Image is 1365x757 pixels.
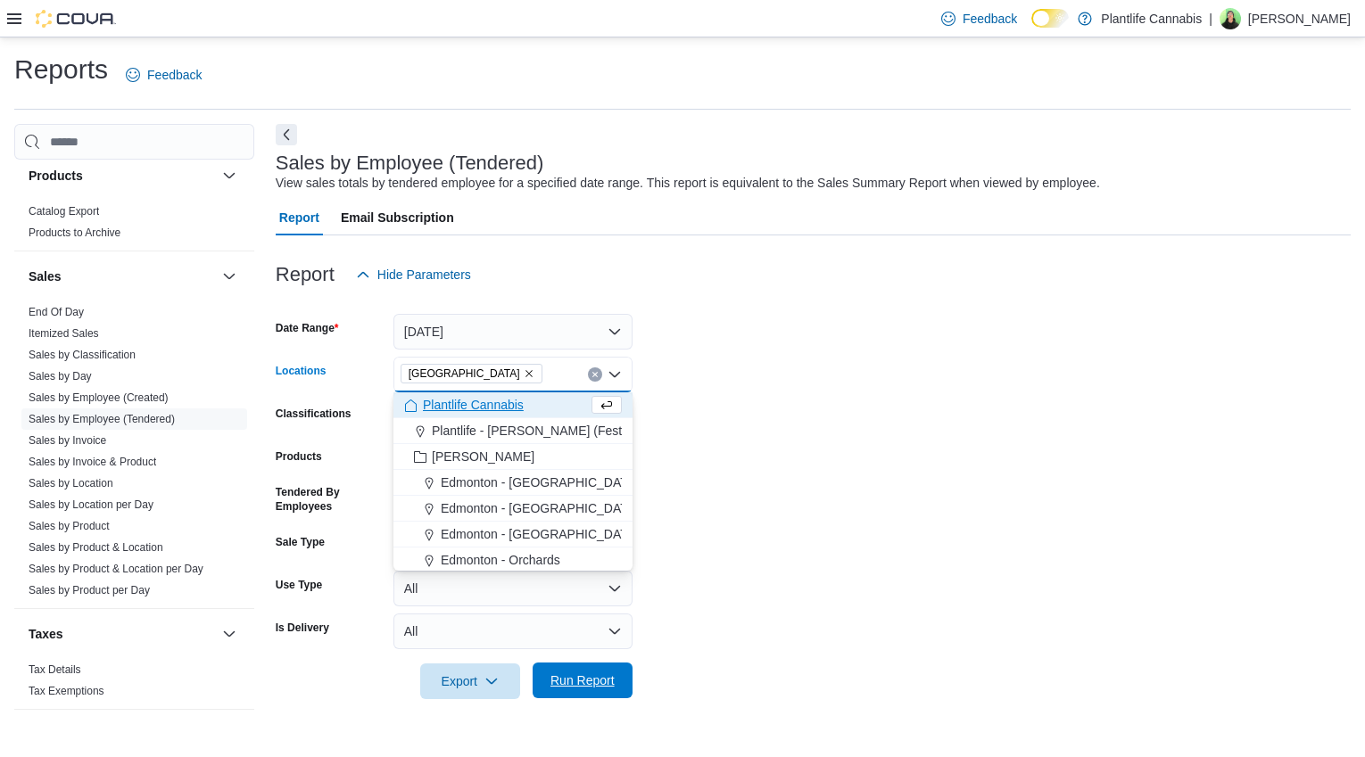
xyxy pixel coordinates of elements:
[276,264,335,285] h3: Report
[276,535,325,549] label: Sale Type
[14,201,254,251] div: Products
[533,662,633,698] button: Run Report
[29,541,163,554] a: Sales by Product & Location
[29,662,81,677] span: Tax Details
[29,563,203,575] a: Sales by Product & Location per Day
[393,496,633,522] button: Edmonton - [GEOGRAPHIC_DATA]
[393,418,633,444] button: Plantlife - [PERSON_NAME] (Festival)
[349,257,478,292] button: Hide Parameters
[1101,8,1202,29] p: Plantlife Cannabis
[29,625,215,643] button: Taxes
[29,204,99,218] span: Catalog Export
[29,520,110,532] a: Sales by Product
[276,449,322,464] label: Products
[393,613,633,649] button: All
[29,370,92,383] a: Sales by Day
[29,663,81,676] a: Tax Details
[276,152,544,174] h3: Sales by Employee (Tendered)
[423,396,524,414] span: Plantlife Cannabis
[29,305,84,319] span: End Of Day
[276,174,1100,193] div: View sales totals by tendered employee for a specified date range. This report is equivalent to t...
[431,663,509,699] span: Export
[29,267,62,285] h3: Sales
[219,165,240,186] button: Products
[36,10,116,28] img: Cova
[29,519,110,533] span: Sales by Product
[29,326,99,341] span: Itemized Sales
[29,498,153,511] a: Sales by Location per Day
[14,52,108,87] h1: Reports
[441,525,639,543] span: Edmonton - [GEOGRAPHIC_DATA]
[441,499,639,517] span: Edmonton - [GEOGRAPHIC_DATA]
[29,498,153,512] span: Sales by Location per Day
[276,321,339,335] label: Date Range
[29,540,163,555] span: Sales by Product & Location
[393,314,633,350] button: [DATE]
[14,659,254,709] div: Taxes
[276,364,327,378] label: Locations
[588,367,602,382] button: Clear input
[29,327,99,340] a: Itemized Sales
[147,66,202,84] span: Feedback
[401,364,542,383] span: Spruce Grove
[393,571,633,606] button: All
[1220,8,1241,29] div: Jim Stevenson
[29,562,203,576] span: Sales by Product & Location per Day
[608,367,622,382] button: Close list of options
[29,433,106,448] span: Sales by Invoice
[29,684,104,698] span: Tax Exemptions
[119,57,209,93] a: Feedback
[432,448,534,465] span: [PERSON_NAME]
[29,369,92,383] span: Sales by Day
[29,455,156,469] span: Sales by Invoice & Product
[29,413,175,425] a: Sales by Employee (Tendered)
[441,551,560,569] span: Edmonton - Orchards
[29,434,106,447] a: Sales by Invoice
[29,477,113,490] a: Sales by Location
[1031,9,1069,28] input: Dark Mode
[219,623,240,645] button: Taxes
[29,391,169,404] a: Sales by Employee (Created)
[29,583,150,597] span: Sales by Product per Day
[393,470,633,496] button: Edmonton - [GEOGRAPHIC_DATA]
[29,412,175,426] span: Sales by Employee (Tendered)
[29,349,136,361] a: Sales by Classification
[29,625,63,643] h3: Taxes
[276,407,352,421] label: Classifications
[29,226,120,239] a: Products to Archive
[29,306,84,318] a: End Of Day
[963,10,1017,28] span: Feedback
[276,124,297,145] button: Next
[432,422,645,440] span: Plantlife - [PERSON_NAME] (Festival)
[420,663,520,699] button: Export
[524,368,534,379] button: Remove Spruce Grove from selection in this group
[1248,8,1351,29] p: [PERSON_NAME]
[29,167,215,185] button: Products
[29,348,136,362] span: Sales by Classification
[1209,8,1212,29] p: |
[29,685,104,697] a: Tax Exemptions
[276,578,322,592] label: Use Type
[29,267,215,285] button: Sales
[393,522,633,547] button: Edmonton - [GEOGRAPHIC_DATA]
[219,266,240,287] button: Sales
[377,266,471,284] span: Hide Parameters
[393,444,633,470] button: [PERSON_NAME]
[276,621,329,635] label: Is Delivery
[393,392,633,418] button: Plantlife Cannabis
[29,476,113,490] span: Sales by Location
[29,391,169,405] span: Sales by Employee (Created)
[279,200,319,235] span: Report
[341,200,454,235] span: Email Subscription
[14,301,254,608] div: Sales
[441,473,639,491] span: Edmonton - [GEOGRAPHIC_DATA]
[29,456,156,468] a: Sales by Invoice & Product
[29,226,120,240] span: Products to Archive
[409,365,520,383] span: [GEOGRAPHIC_DATA]
[276,485,386,514] label: Tendered By Employees
[29,205,99,218] a: Catalog Export
[934,1,1024,37] a: Feedback
[29,584,150,597] a: Sales by Product per Day
[550,671,615,689] span: Run Report
[29,167,83,185] h3: Products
